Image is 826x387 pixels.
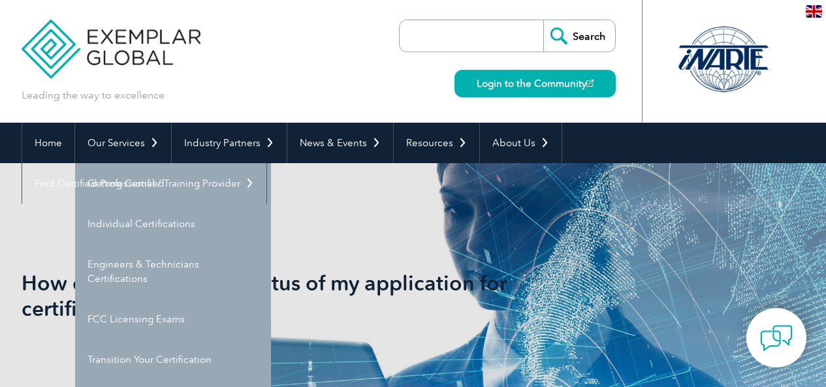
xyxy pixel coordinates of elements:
a: Resources [394,123,479,163]
img: open_square.png [586,80,594,87]
a: Our Services [75,123,171,163]
a: Engineers & Technicians Certifications [75,244,271,299]
a: Home [22,123,74,163]
a: Login to the Community [454,70,616,97]
input: Search [543,20,615,52]
a: Transition Your Certification [75,339,271,380]
a: Find Certified Professional / Training Provider [22,163,266,204]
a: About Us [480,123,562,163]
img: contact-chat.png [760,322,793,354]
img: en [806,5,822,18]
h1: How do I check on the status of my application for certification? [22,270,523,321]
a: Individual Certifications [75,204,271,244]
a: FCC Licensing Exams [75,299,271,339]
a: Industry Partners [172,123,287,163]
a: News & Events [287,123,393,163]
p: Leading the way to excellence [22,88,165,102]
